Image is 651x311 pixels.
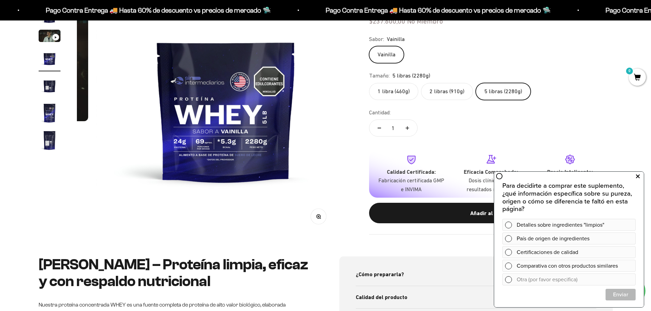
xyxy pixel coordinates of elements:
strong: Precio Inteligente: [547,169,593,175]
img: Proteína Whey - Vainilla [39,47,60,69]
a: 0 [629,74,646,82]
p: Fabricación certificada GMP e INVIMA [377,176,446,194]
p: Dosis clínicas para resultados máximos [457,176,525,194]
span: Vainilla [387,35,405,44]
img: Proteína Whey - Vainilla [39,129,60,151]
label: Cantidad: [369,108,391,117]
span: $237.600,00 [369,17,405,25]
button: Ir al artículo 6 [39,102,60,126]
button: Aumentar cantidad [397,120,417,136]
button: Ir al artículo 4 [39,47,60,71]
strong: Eficacia Comprobada: [464,169,518,175]
h2: [PERSON_NAME] – Proteína limpia, eficaz y con respaldo nutricional [39,256,312,289]
span: No Miembro [407,17,443,25]
mark: 0 [625,67,634,75]
button: Ir al artículo 7 [39,129,60,153]
img: Proteína Whey - Vainilla [39,75,60,97]
span: 5 libras (2280g) [392,71,430,80]
button: Añadir al carrito [369,203,613,223]
strong: Calidad Certificada: [387,169,436,175]
div: Añadir al carrito [383,209,599,218]
span: ¿Cómo prepararla? [356,270,404,279]
summary: ¿Cómo prepararla? [356,263,596,286]
span: Calidad del producto [356,293,407,302]
p: Pago Contra Entrega 🚚 Hasta 60% de descuento vs precios de mercado 🛸 [325,5,550,16]
summary: Calidad del producto [356,286,596,309]
button: Reducir cantidad [369,120,389,136]
legend: Sabor: [369,35,384,44]
img: Proteína Whey - Vainilla [39,102,60,124]
legend: Tamaño: [369,71,390,80]
iframe: zigpoll-iframe [494,171,644,307]
button: Ir al artículo 5 [39,75,60,99]
p: Pago Contra Entrega 🚚 Hasta 60% de descuento vs precios de mercado 🛸 [45,5,270,16]
button: Ir al artículo 3 [39,30,60,44]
